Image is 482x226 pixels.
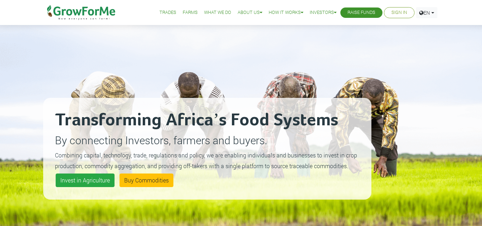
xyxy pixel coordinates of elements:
[159,9,176,16] a: Trades
[55,151,357,170] small: Combining capital, technology, trade, regulations and policy, we are enabling individuals and bus...
[120,174,173,187] a: Buy Commodities
[204,9,231,16] a: What We Do
[269,9,303,16] a: How it Works
[416,7,437,18] a: EN
[183,9,198,16] a: Farms
[56,174,115,187] a: Invest in Agriculture
[238,9,262,16] a: About Us
[310,9,336,16] a: Investors
[55,110,360,131] h2: Transforming Africa’s Food Systems
[55,132,360,148] p: By connecting Investors, farmers and buyers.
[391,9,407,16] a: Sign In
[347,9,375,16] a: Raise Funds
